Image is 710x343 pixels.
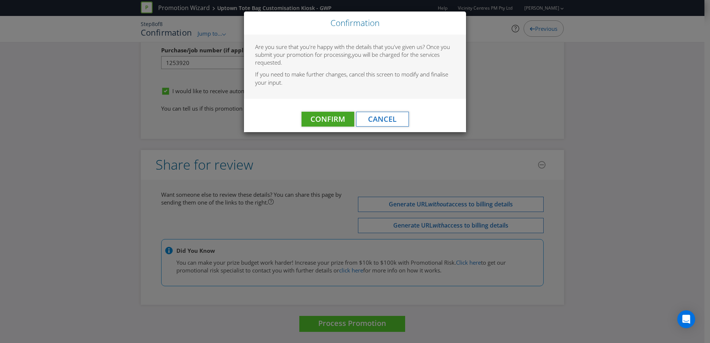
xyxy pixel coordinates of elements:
[244,12,466,35] div: Close
[310,114,345,124] span: Confirm
[281,59,282,66] span: .
[677,310,695,328] div: Open Intercom Messenger
[255,51,440,66] span: you will be charged for the services requested
[356,112,409,127] button: Cancel
[255,71,455,86] p: If you need to make further changes, cancel this screen to modify and finalise your input.
[255,43,450,58] span: Are you sure that you're happy with the details that you've given us? Once you submit your promot...
[330,17,380,29] span: Confirmation
[302,112,354,127] button: Confirm
[368,114,397,124] span: Cancel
